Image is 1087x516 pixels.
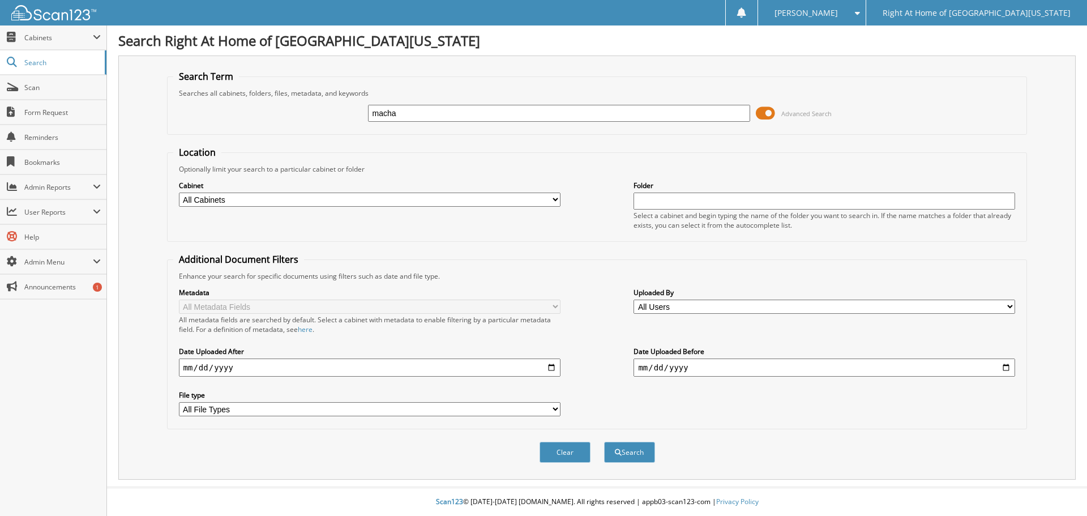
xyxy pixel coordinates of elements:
[540,442,590,463] button: Clear
[634,347,1015,356] label: Date Uploaded Before
[173,253,304,266] legend: Additional Document Filters
[11,5,96,20] img: scan123-logo-white.svg
[781,109,832,118] span: Advanced Search
[634,181,1015,190] label: Folder
[179,181,560,190] label: Cabinet
[107,488,1087,516] div: © [DATE]-[DATE] [DOMAIN_NAME]. All rights reserved | appb03-scan123-com |
[173,271,1021,281] div: Enhance your search for specific documents using filters such as date and file type.
[173,164,1021,174] div: Optionally limit your search to a particular cabinet or folder
[634,288,1015,297] label: Uploaded By
[179,359,560,377] input: start
[634,359,1015,377] input: end
[24,108,101,117] span: Form Request
[93,283,102,292] div: 1
[179,315,560,334] div: All metadata fields are searched by default. Select a cabinet with metadata to enable filtering b...
[634,211,1015,230] div: Select a cabinet and begin typing the name of the folder you want to search in. If the name match...
[24,232,101,242] span: Help
[24,282,101,292] span: Announcements
[24,157,101,167] span: Bookmarks
[173,88,1021,98] div: Searches all cabinets, folders, files, metadata, and keywords
[716,497,759,506] a: Privacy Policy
[24,207,93,217] span: User Reports
[24,133,101,142] span: Reminders
[118,31,1076,50] h1: Search Right At Home of [GEOGRAPHIC_DATA][US_STATE]
[179,390,560,400] label: File type
[604,442,655,463] button: Search
[24,58,99,67] span: Search
[24,182,93,192] span: Admin Reports
[436,497,463,506] span: Scan123
[24,83,101,92] span: Scan
[883,10,1071,16] span: Right At Home of [GEOGRAPHIC_DATA][US_STATE]
[24,33,93,42] span: Cabinets
[179,347,560,356] label: Date Uploaded After
[179,288,560,297] label: Metadata
[173,70,239,83] legend: Search Term
[298,325,313,334] a: here
[774,10,838,16] span: [PERSON_NAME]
[24,257,93,267] span: Admin Menu
[173,146,221,159] legend: Location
